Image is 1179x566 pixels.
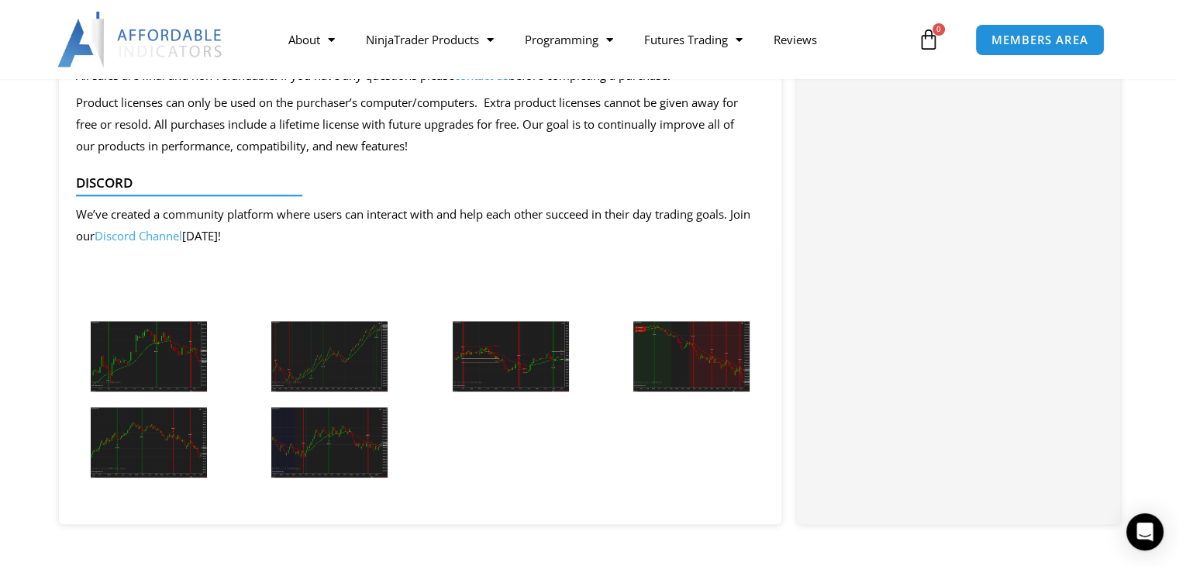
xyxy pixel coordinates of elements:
[991,34,1088,46] span: MEMBERS AREA
[76,206,750,243] span: We’ve created a community platform where users can interact with and help each other succeed in t...
[271,407,388,478] img: First Touch Signals - ES 10 Range | Affordable Indicators – NinjaTrader
[76,175,753,191] h4: Discord
[273,22,350,57] a: About
[273,22,914,57] nav: Menu
[509,22,629,57] a: Programming
[933,23,945,36] span: 0
[453,321,569,392] img: First Touch Signals - CL 2 Minute | Affordable Indicators – NinjaTrader
[758,22,833,57] a: Reviews
[454,67,508,83] a: contact us
[95,228,182,243] a: Discord Channel
[271,321,388,392] img: First Touch Signals - NQ 20 Renko | Affordable Indicators – NinjaTrader
[975,24,1105,56] a: MEMBERS AREA
[1126,513,1163,550] div: Open Intercom Messenger
[629,22,758,57] a: Futures Trading
[57,12,224,67] img: LogoAI | Affordable Indicators – NinjaTrader
[91,321,207,392] img: First Touch Signals - NQ 1 Minute | Affordable Indicators – NinjaTrader
[76,67,454,83] span: All sales are final and non-refundable. If you have any questions please
[508,67,671,83] span: before completing a purchase.
[895,17,963,62] a: 0
[76,95,738,154] span: Product licenses can only be used on the purchaser’s computer/computers. Extra product licenses c...
[350,22,509,57] a: NinjaTrader Products
[633,321,750,392] img: First Touch Signals - ES 5 Minute | Affordable Indicators – NinjaTrader
[91,407,207,478] img: First Touch Signals - CL 5000 Volume | Affordable Indicators – NinjaTrader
